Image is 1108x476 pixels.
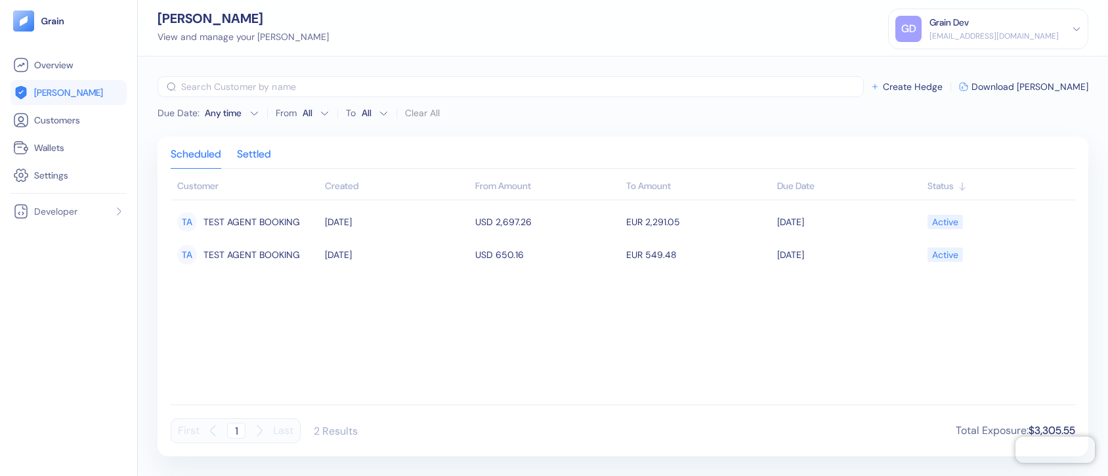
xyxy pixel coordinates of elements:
[929,30,1059,42] div: [EMAIL_ADDRESS][DOMAIN_NAME]
[13,11,34,32] img: logo-tablet-V2.svg
[932,211,958,233] div: Active
[34,169,68,182] span: Settings
[13,85,124,100] a: [PERSON_NAME]
[777,179,922,193] div: Sort ascending
[623,206,774,238] td: EUR 2,291.05
[13,167,124,183] a: Settings
[322,238,473,271] td: [DATE]
[41,16,65,26] img: logo
[34,58,73,72] span: Overview
[1015,437,1095,463] iframe: Chatra live chat
[34,114,80,127] span: Customers
[774,206,925,238] td: [DATE]
[929,16,969,30] div: Grain Dev
[158,30,329,44] div: View and manage your [PERSON_NAME]
[177,245,197,265] div: TA
[346,108,356,118] label: To
[237,150,271,168] div: Settled
[870,82,943,91] button: Create Hedge
[158,106,259,119] button: Due Date:Any time
[971,82,1088,91] span: Download [PERSON_NAME]
[203,211,300,233] span: TEST AGENT BOOKING
[273,418,293,443] button: Last
[205,106,244,119] div: Any time
[13,57,124,73] a: Overview
[34,141,64,154] span: Wallets
[178,418,200,443] button: First
[623,238,774,271] td: EUR 549.48
[932,244,958,266] div: Active
[472,238,623,271] td: USD 650.16
[358,102,389,123] button: To
[959,82,1088,91] button: Download [PERSON_NAME]
[171,150,221,168] div: Scheduled
[314,424,358,438] div: 2 Results
[895,16,922,42] div: GD
[181,76,864,97] input: Search Customer by name
[276,108,297,118] label: From
[177,212,197,232] div: TA
[927,179,1069,193] div: Sort ascending
[623,174,774,200] th: To Amount
[883,82,943,91] span: Create Hedge
[13,112,124,128] a: Customers
[956,423,1075,439] div: Total Exposure :
[774,238,925,271] td: [DATE]
[171,174,322,200] th: Customer
[322,206,473,238] td: [DATE]
[158,12,329,25] div: [PERSON_NAME]
[203,244,300,266] span: TEST AGENT BOOKING
[472,174,623,200] th: From Amount
[13,140,124,156] a: Wallets
[325,179,469,193] div: Sort ascending
[299,102,330,123] button: From
[34,86,103,99] span: [PERSON_NAME]
[34,205,77,218] span: Developer
[1029,423,1075,437] span: $3,305.55
[472,206,623,238] td: USD 2,697.26
[158,106,200,119] span: Due Date :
